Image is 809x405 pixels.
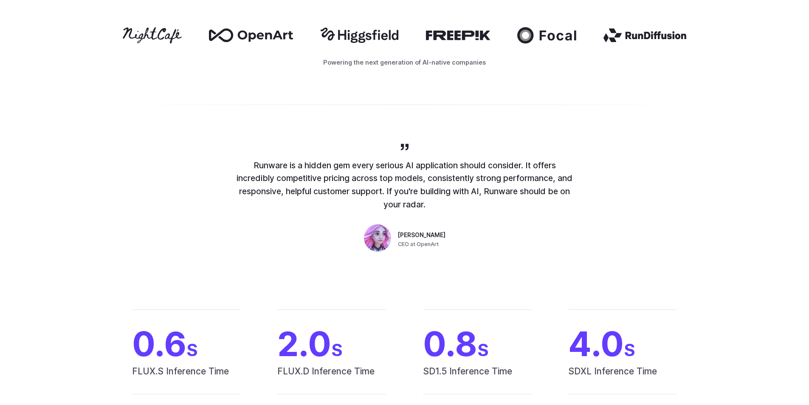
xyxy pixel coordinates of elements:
[235,159,575,211] p: Runware is a hidden gem every serious AI application should consider. It offers incredibly compet...
[277,327,386,361] span: 2.0
[624,340,635,360] span: S
[568,364,677,394] span: SDXL Inference Time
[132,364,241,394] span: FLUX.S Inference Time
[398,231,445,240] span: [PERSON_NAME]
[132,327,241,361] span: 0.6
[423,364,532,394] span: SD1.5 Inference Time
[423,327,532,361] span: 0.8
[364,224,391,252] img: Person
[568,327,677,361] span: 4.0
[331,340,343,360] span: S
[277,364,386,394] span: FLUX.D Inference Time
[477,340,489,360] span: S
[109,57,700,67] p: Powering the next generation of AI-native companies
[186,340,198,360] span: S
[398,240,439,249] span: CEO at OpenArt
